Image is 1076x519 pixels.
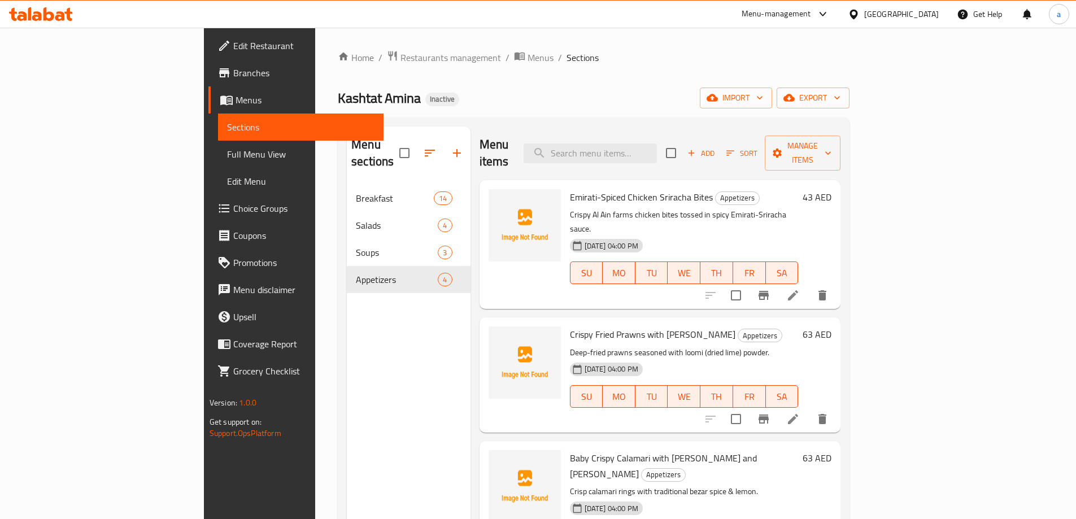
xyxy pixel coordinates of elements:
span: a [1057,8,1061,20]
nav: Menu sections [347,180,471,298]
button: Add [683,145,719,162]
span: MO [607,265,631,281]
h2: Menu items [480,136,511,170]
span: Coupons [233,229,374,242]
span: Add item [683,145,719,162]
span: SA [770,389,794,405]
li: / [558,51,562,64]
div: items [438,273,452,286]
span: Manage items [774,139,831,167]
a: Coverage Report [208,330,384,357]
span: Add [686,147,716,160]
span: Edit Menu [227,175,374,188]
button: export [777,88,850,108]
button: Sort [724,145,760,162]
div: Soups3 [347,239,471,266]
span: Sections [567,51,599,64]
span: Soups [356,246,438,259]
span: Upsell [233,310,374,324]
a: Choice Groups [208,195,384,222]
a: Edit menu item [786,412,800,426]
span: FR [738,389,761,405]
button: WE [668,385,700,408]
a: Support.OpsPlatform [210,426,281,441]
button: MO [603,261,635,284]
button: Branch-specific-item [750,405,777,433]
span: Edit Restaurant [233,39,374,53]
div: Menu-management [742,7,811,21]
span: Appetizers [356,273,438,286]
div: Appetizers [715,191,760,205]
p: Crispy Al Ain farms chicken bites tossed in spicy Emirati-Sriracha sauce. [570,208,799,236]
h6: 63 AED [803,326,831,342]
a: Promotions [208,249,384,276]
span: Appetizers [642,468,685,481]
span: Baby Crispy Calamari with [PERSON_NAME] and [PERSON_NAME] [570,450,757,482]
span: Select to update [724,284,748,307]
span: Coverage Report [233,337,374,351]
div: items [434,191,452,205]
div: items [438,219,452,232]
span: Menus [528,51,554,64]
button: import [700,88,772,108]
p: Deep-fried prawns seasoned with loomi (dried lime) powder. [570,346,799,360]
span: Grocery Checklist [233,364,374,378]
button: SA [766,385,799,408]
button: SU [570,261,603,284]
img: Emirati-Spiced Chicken Sriracha Bites [489,189,561,261]
button: SA [766,261,799,284]
span: SU [575,265,599,281]
span: Salads [356,219,438,232]
span: Promotions [233,256,374,269]
div: Appetizers4 [347,266,471,293]
span: export [786,91,840,105]
a: Sections [218,114,384,141]
p: Crisp calamari rings with traditional bezar spice & lemon. [570,485,799,499]
button: Branch-specific-item [750,282,777,309]
h6: 63 AED [803,450,831,466]
h6: 43 AED [803,189,831,205]
div: Appetizers [641,468,686,482]
button: SU [570,385,603,408]
span: FR [738,265,761,281]
span: TH [705,265,729,281]
span: Choice Groups [233,202,374,215]
a: Edit Restaurant [208,32,384,59]
span: SU [575,389,599,405]
span: Menus [236,93,374,107]
button: Manage items [765,136,840,171]
li: / [506,51,509,64]
span: 14 [434,193,451,204]
span: import [709,91,763,105]
span: Version: [210,395,237,410]
span: WE [672,389,696,405]
span: Full Menu View [227,147,374,161]
a: Menu disclaimer [208,276,384,303]
button: delete [809,405,836,433]
span: Select to update [724,407,748,431]
span: Sections [227,120,374,134]
span: Appetizers [716,191,759,204]
div: [GEOGRAPHIC_DATA] [864,8,939,20]
span: Get support on: [210,415,262,429]
span: Sort [726,147,757,160]
a: Restaurants management [387,50,501,65]
a: Menus [208,86,384,114]
button: FR [733,385,766,408]
a: Edit Menu [218,168,384,195]
span: Branches [233,66,374,80]
span: SA [770,265,794,281]
a: Upsell [208,303,384,330]
a: Menus [514,50,554,65]
div: Breakfast14 [347,185,471,212]
span: TU [640,389,664,405]
button: TU [635,261,668,284]
span: WE [672,265,696,281]
a: Full Menu View [218,141,384,168]
a: Grocery Checklist [208,357,384,385]
span: Crispy Fried Prawns with [PERSON_NAME] [570,326,735,343]
a: Coupons [208,222,384,249]
span: Emirati-Spiced Chicken Sriracha Bites [570,189,713,206]
span: Select section [659,141,683,165]
span: 4 [438,220,451,231]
